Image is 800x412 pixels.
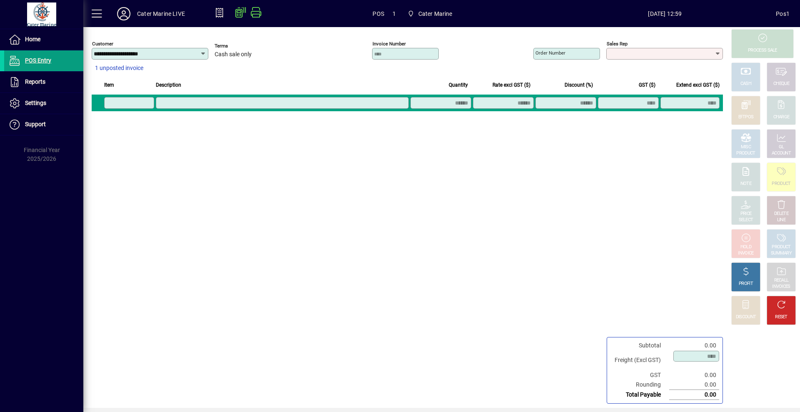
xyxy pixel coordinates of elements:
span: Home [25,36,40,42]
div: GL [779,144,784,150]
span: Discount (%) [565,80,593,90]
span: 1 [392,7,396,20]
a: Reports [4,72,83,92]
span: POS [372,7,384,20]
span: Extend excl GST ($) [676,80,720,90]
button: Profile [110,6,137,21]
div: HOLD [740,244,751,250]
mat-label: Order number [535,50,565,56]
div: PRODUCT [736,150,755,157]
td: Total Payable [610,390,669,400]
button: 1 unposted invoice [92,61,147,76]
a: Support [4,114,83,135]
div: INVOICES [772,284,790,290]
span: Item [104,80,114,90]
div: RECALL [774,277,789,284]
mat-label: Customer [92,41,113,47]
span: Support [25,121,46,127]
span: Rate excl GST ($) [492,80,530,90]
span: Settings [25,100,46,106]
mat-label: Invoice number [372,41,406,47]
div: PRODUCT [772,181,790,187]
span: POS Entry [25,57,51,64]
td: GST [610,370,669,380]
div: DISCOUNT [736,314,756,320]
div: Cater Marine LIVE [137,7,185,20]
div: MISC [741,144,751,150]
div: RESET [775,314,787,320]
mat-label: Sales rep [607,41,627,47]
div: PRODUCT [772,244,790,250]
span: Cater Marine [418,7,452,20]
div: PRICE [740,211,752,217]
div: EFTPOS [738,114,754,120]
a: Settings [4,93,83,114]
div: CHEQUE [773,81,789,87]
div: DELETE [774,211,788,217]
td: 0.00 [669,380,719,390]
a: Home [4,29,83,50]
span: [DATE] 12:59 [554,7,776,20]
span: Cater Marine [404,6,456,21]
span: Terms [215,43,265,49]
td: 0.00 [669,370,719,380]
div: PROCESS SALE [748,47,777,54]
div: NOTE [740,181,751,187]
div: SUMMARY [771,250,792,257]
span: Reports [25,78,45,85]
div: SELECT [739,217,753,223]
div: PROFIT [739,281,753,287]
span: 1 unposted invoice [95,64,143,72]
div: INVOICE [738,250,753,257]
div: ACCOUNT [772,150,791,157]
td: Rounding [610,380,669,390]
div: CASH [740,81,751,87]
div: LINE [777,217,785,223]
td: 0.00 [669,341,719,350]
span: Cash sale only [215,51,252,58]
span: Description [156,80,181,90]
td: 0.00 [669,390,719,400]
td: Freight (Excl GST) [610,350,669,370]
td: Subtotal [610,341,669,350]
span: Quantity [449,80,468,90]
div: CHARGE [773,114,790,120]
div: Pos1 [776,7,790,20]
span: GST ($) [639,80,655,90]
